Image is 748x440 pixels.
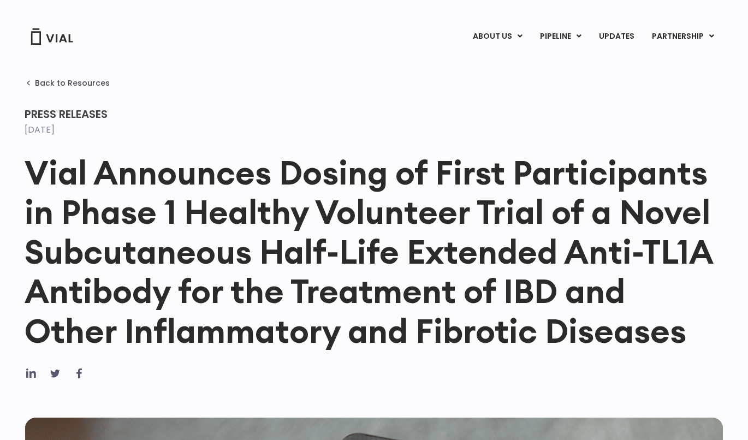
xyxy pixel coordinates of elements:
h1: Vial Announces Dosing of First Participants in Phase 1 Healthy Volunteer Trial of a Novel Subcuta... [25,153,723,350]
a: UPDATES [590,27,643,46]
a: PIPELINEMenu Toggle [531,27,590,46]
a: PARTNERSHIPMenu Toggle [643,27,723,46]
div: Share on facebook [73,367,86,380]
div: Share on twitter [49,367,62,380]
img: Vial Logo [30,28,74,45]
time: [DATE] [25,123,55,136]
span: Back to Resources [35,79,110,87]
span: Press Releases [25,106,108,122]
div: Share on linkedin [25,367,38,380]
a: Back to Resources [25,79,110,87]
a: ABOUT USMenu Toggle [464,27,531,46]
